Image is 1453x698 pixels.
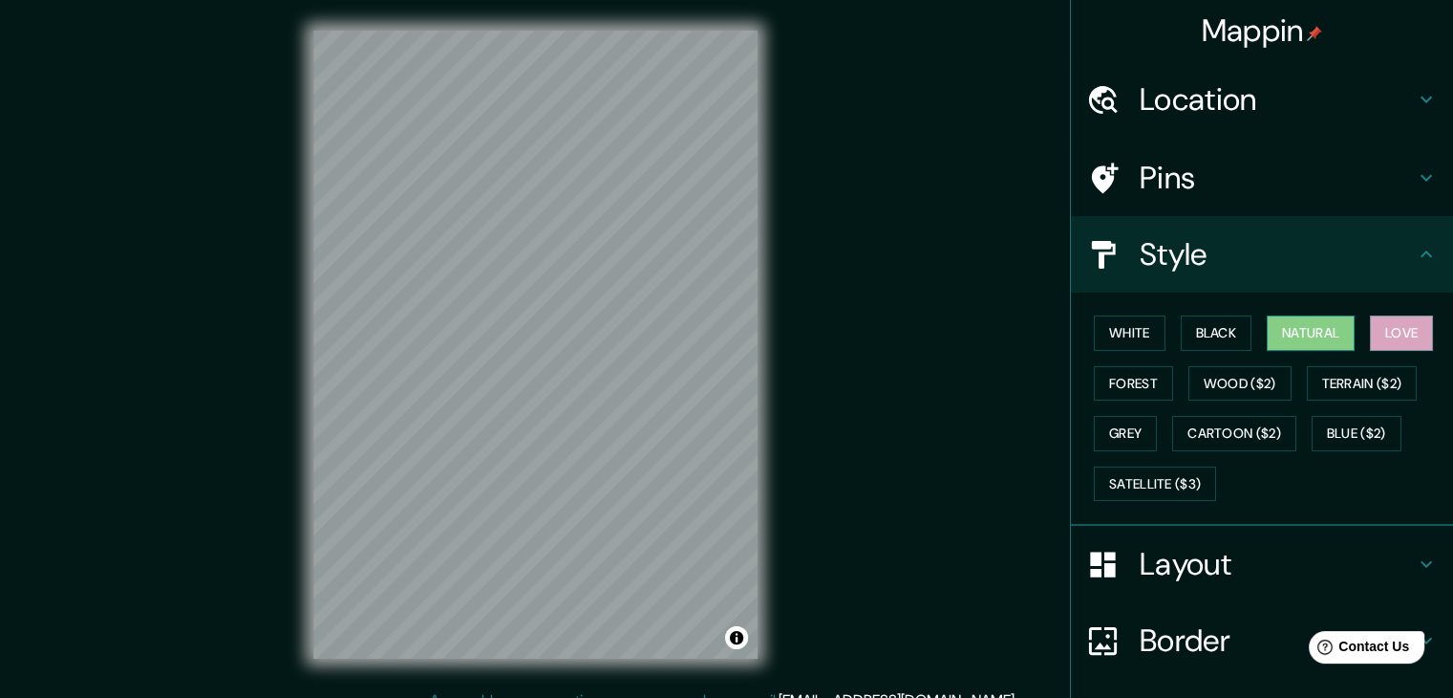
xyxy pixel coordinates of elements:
button: Forest [1094,366,1173,402]
div: Layout [1071,526,1453,602]
div: Location [1071,61,1453,138]
h4: Location [1140,80,1415,119]
iframe: Help widget launcher [1283,623,1432,677]
h4: Mappin [1202,11,1323,50]
button: Black [1181,316,1252,351]
button: Blue ($2) [1312,416,1401,451]
button: Wood ($2) [1188,366,1292,402]
button: Cartoon ($2) [1172,416,1296,451]
button: Natural [1267,316,1355,351]
h4: Border [1140,622,1415,660]
div: Pins [1071,140,1453,216]
button: Love [1370,316,1433,351]
button: Toggle attribution [725,626,748,649]
div: Border [1071,602,1453,679]
button: Satellite ($3) [1094,467,1216,502]
button: White [1094,316,1165,351]
canvas: Map [313,31,758,659]
button: Grey [1094,416,1157,451]
button: Terrain ($2) [1307,366,1418,402]
h4: Pins [1140,159,1415,197]
div: Style [1071,216,1453,293]
img: pin-icon.png [1307,26,1322,41]
h4: Style [1140,235,1415,273]
h4: Layout [1140,545,1415,583]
